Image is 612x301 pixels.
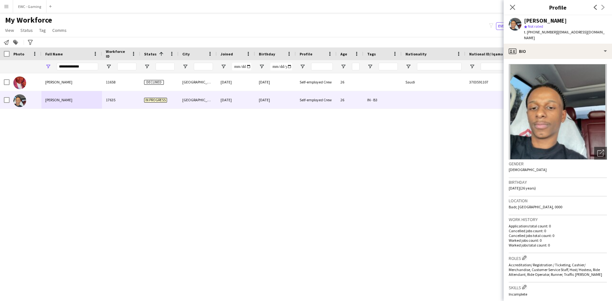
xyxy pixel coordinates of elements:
[5,27,14,33] span: View
[340,52,347,56] span: Age
[144,98,167,103] span: In progress
[182,64,188,69] button: Open Filter Menu
[13,94,26,107] img: Fahad ALhayli
[524,18,567,24] div: [PERSON_NAME]
[217,73,255,91] div: [DATE]
[402,73,465,91] div: Saudi
[106,49,129,59] span: Workforce ID
[594,147,607,160] div: Open photos pop-in
[39,27,46,33] span: Tag
[509,238,607,243] p: Worked jobs count: 0
[417,63,462,70] input: Nationality Filter Input
[300,52,312,56] span: Profile
[270,63,292,70] input: Birthday Filter Input
[13,0,47,13] button: EWC - Gaming
[5,15,52,25] span: My Workforce
[194,63,213,70] input: City Filter Input
[367,52,376,56] span: Tags
[405,64,411,69] button: Open Filter Menu
[296,73,337,91] div: Self-employed Crew
[509,217,607,222] h3: Work history
[405,52,426,56] span: Nationality
[178,91,217,109] div: [GEOGRAPHIC_DATA]
[178,73,217,91] div: [GEOGRAPHIC_DATA]
[259,52,275,56] span: Birthday
[50,26,69,34] a: Comms
[337,73,363,91] div: 26
[509,228,607,233] p: Cancelled jobs count: 0
[232,63,251,70] input: Joined Filter Input
[469,80,488,84] span: 3703591107
[52,27,67,33] span: Comms
[259,64,265,69] button: Open Filter Menu
[337,91,363,109] div: 26
[26,39,34,46] app-action-btn: Advanced filters
[509,284,607,290] h3: Skills
[509,224,607,228] p: Applications total count: 0
[311,63,333,70] input: Profile Filter Input
[12,39,19,46] app-action-btn: Add to tag
[509,292,607,297] p: Incomplete
[363,91,402,109] div: IN - B3
[117,63,136,70] input: Workforce ID Filter Input
[37,26,48,34] a: Tag
[45,97,72,102] span: [PERSON_NAME]
[144,64,150,69] button: Open Filter Menu
[509,167,547,172] span: [DEMOGRAPHIC_DATA]
[352,63,360,70] input: Age Filter Input
[102,73,140,91] div: 11658
[509,186,536,190] span: [DATE] (26 years)
[504,3,612,11] h3: Profile
[221,64,226,69] button: Open Filter Menu
[379,63,398,70] input: Tags Filter Input
[13,52,24,56] span: Photo
[156,63,175,70] input: Status Filter Input
[106,64,112,69] button: Open Filter Menu
[524,30,605,40] span: | [EMAIL_ADDRESS][DOMAIN_NAME]
[367,64,373,69] button: Open Filter Menu
[509,198,607,204] h3: Location
[144,52,157,56] span: Status
[528,24,543,29] span: Not rated
[496,22,528,30] button: Everyone8,146
[182,52,190,56] span: City
[217,91,255,109] div: [DATE]
[509,233,607,238] p: Cancelled jobs total count: 0
[20,27,33,33] span: Status
[3,39,10,46] app-action-btn: Notify workforce
[509,161,607,167] h3: Gender
[255,73,296,91] div: [DATE]
[469,64,475,69] button: Open Filter Menu
[469,52,517,56] span: National ID/ Iqama number
[509,254,607,261] h3: Roles
[509,262,602,277] span: Accreditation/ Registration / Ticketing, Cashier/ Merchandise, Customer Service Staff, Host/ Host...
[221,52,233,56] span: Joined
[509,204,562,209] span: Badr, [GEOGRAPHIC_DATA], 0000
[45,52,63,56] span: Full Name
[300,64,305,69] button: Open Filter Menu
[18,26,35,34] a: Status
[340,64,346,69] button: Open Filter Menu
[255,91,296,109] div: [DATE]
[296,91,337,109] div: Self-employed Crew
[509,64,607,160] img: Crew avatar or photo
[45,64,51,69] button: Open Filter Menu
[509,243,607,247] p: Worked jobs total count: 0
[144,80,164,85] span: Declined
[524,30,557,34] span: t. [PHONE_NUMBER]
[481,63,525,70] input: National ID/ Iqama number Filter Input
[509,179,607,185] h3: Birthday
[45,80,72,84] span: [PERSON_NAME]
[102,91,140,109] div: 17635
[57,63,98,70] input: Full Name Filter Input
[13,76,26,89] img: Fahad Alhayli
[504,44,612,59] div: Bio
[3,26,17,34] a: View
